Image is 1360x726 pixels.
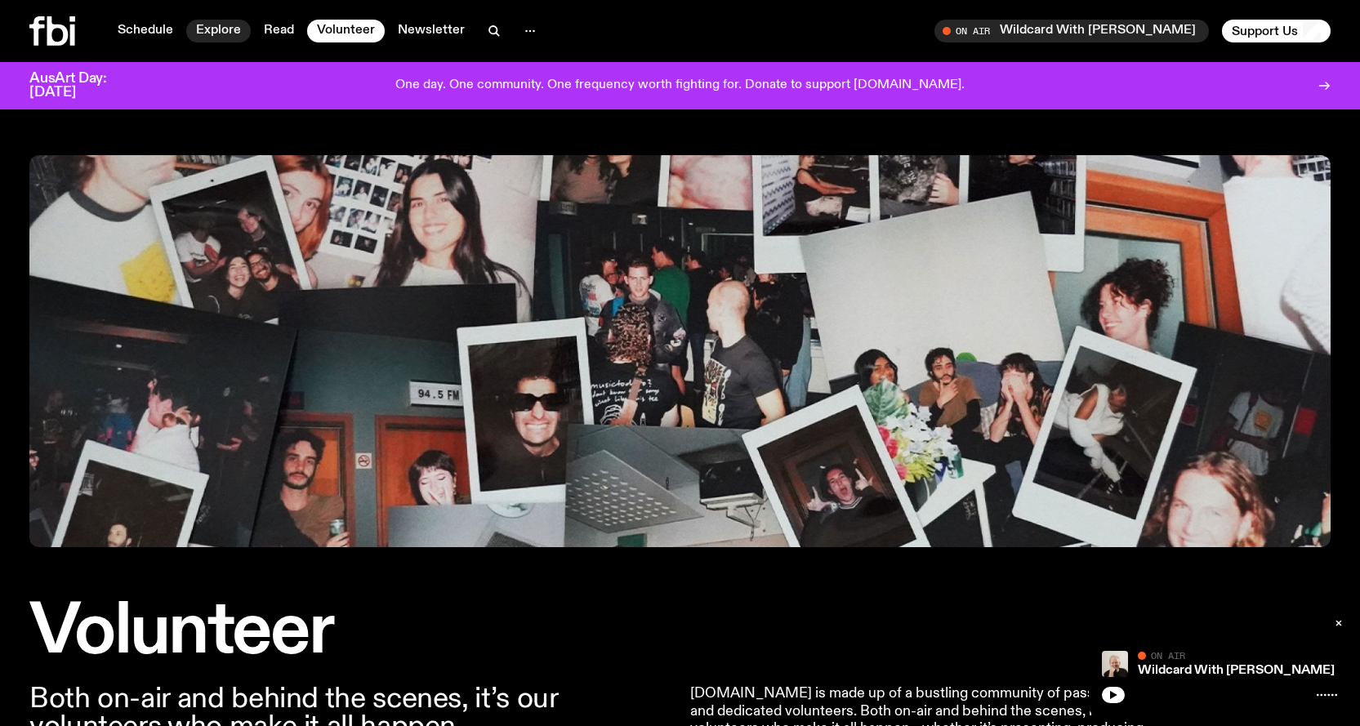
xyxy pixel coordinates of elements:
[1102,651,1128,677] img: Stuart is smiling charmingly, wearing a black t-shirt against a stark white background.
[29,72,134,100] h3: AusArt Day: [DATE]
[254,20,304,42] a: Read
[1232,24,1298,38] span: Support Us
[388,20,475,42] a: Newsletter
[1151,650,1185,661] span: On Air
[1138,664,1335,677] a: Wildcard With [PERSON_NAME]
[29,155,1331,547] img: A collage of photographs and polaroids showing FBI volunteers.
[29,599,671,666] h1: Volunteer
[307,20,385,42] a: Volunteer
[934,20,1209,42] button: On AirWildcard With [PERSON_NAME]
[1222,20,1331,42] button: Support Us
[186,20,251,42] a: Explore
[108,20,183,42] a: Schedule
[395,78,965,93] p: One day. One community. One frequency worth fighting for. Donate to support [DOMAIN_NAME].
